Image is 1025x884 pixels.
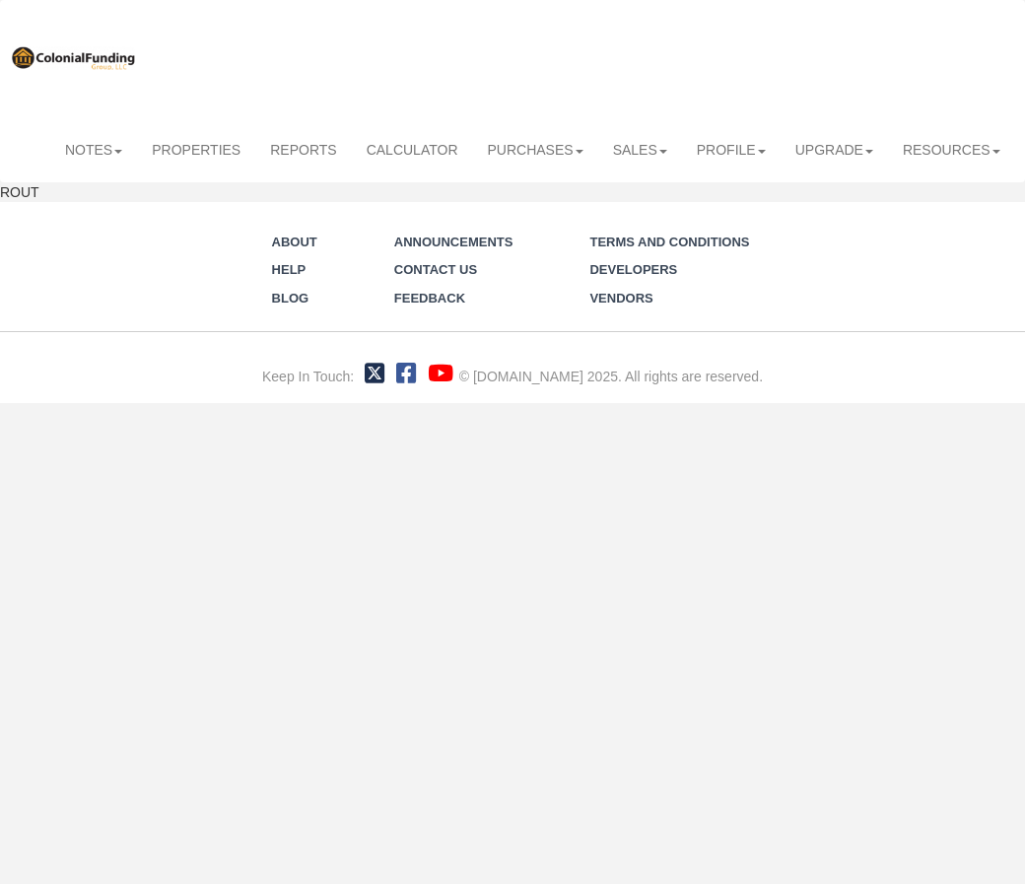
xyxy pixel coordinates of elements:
[262,367,354,386] div: Keep In Touch:
[137,128,255,171] a: Properties
[352,128,473,171] a: Calculator
[473,128,598,171] a: Purchases
[272,262,307,277] a: Help
[598,128,682,171] a: Sales
[888,128,1015,171] a: Resources
[50,128,137,171] a: Notes
[10,44,136,70] img: 569736
[459,367,763,386] div: © [DOMAIN_NAME] 2025. All rights are reserved.
[394,262,477,277] a: Contact Us
[394,291,465,306] a: Feedback
[682,128,781,171] a: Profile
[394,235,513,249] a: Announcements
[589,235,749,249] a: Terms and Conditions
[255,128,351,171] a: Reports
[781,128,888,171] a: Upgrade
[272,235,317,249] a: About
[589,262,677,277] a: Developers
[589,291,652,306] a: Vendors
[272,291,309,306] a: Blog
